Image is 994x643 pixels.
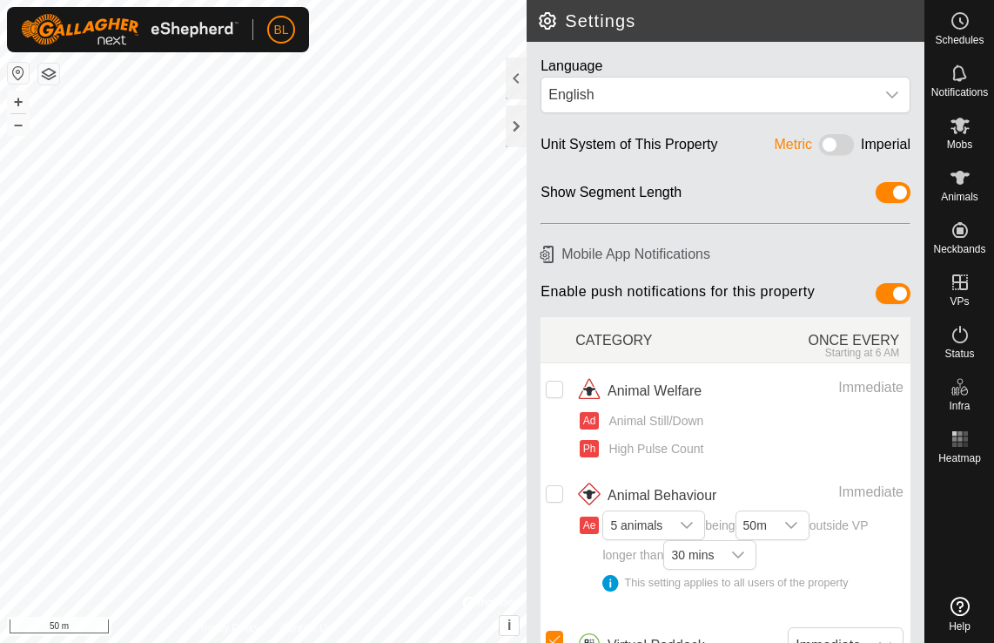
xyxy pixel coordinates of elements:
[602,518,903,592] span: being outside VP longer than
[534,239,917,269] h6: Mobile App Notifications
[8,91,29,112] button: +
[541,78,875,112] span: English
[767,377,903,398] div: Immediate
[575,321,742,359] div: CATEGORY
[507,618,511,633] span: i
[575,377,603,405] img: animal welfare icon
[580,517,599,534] button: Ae
[602,412,703,430] span: Animal Still/Down
[767,482,903,503] div: Immediate
[947,139,972,150] span: Mobs
[949,621,970,632] span: Help
[775,134,813,161] div: Metric
[602,440,703,458] span: High Pulse Count
[580,440,599,457] button: Ph
[548,85,868,105] div: English
[500,616,519,635] button: i
[736,511,774,539] span: 50m
[669,511,704,539] div: dropdown trigger
[541,134,717,161] div: Unit System of This Property
[949,401,970,411] span: Infra
[580,412,599,430] button: Ad
[938,453,981,464] span: Heatmap
[931,87,988,98] span: Notifications
[541,182,682,209] div: Show Segment Length
[933,244,985,254] span: Neckbands
[280,620,332,636] a: Contact Us
[575,482,603,510] img: animal behaviour icon
[944,349,974,359] span: Status
[861,134,910,161] div: Imperial
[925,590,994,639] a: Help
[541,56,910,77] div: Language
[8,114,29,135] button: –
[721,541,756,569] div: dropdown trigger
[603,511,669,539] span: 5 animals
[195,620,260,636] a: Privacy Policy
[21,14,238,45] img: Gallagher Logo
[743,347,900,359] div: Starting at 6 AM
[743,321,910,359] div: ONCE EVERY
[608,485,716,506] span: Animal Behaviour
[38,64,59,85] button: Map Layers
[608,381,702,402] span: Animal Welfare
[273,21,288,39] span: BL
[875,78,910,112] div: dropdown trigger
[664,541,721,569] span: 30 mins
[941,192,978,202] span: Animals
[8,63,29,84] button: Reset Map
[602,575,903,592] div: This setting applies to all users of the property
[537,10,924,31] h2: Settings
[774,511,809,539] div: dropdown trigger
[935,35,984,45] span: Schedules
[541,283,815,310] span: Enable push notifications for this property
[950,296,969,307] span: VPs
